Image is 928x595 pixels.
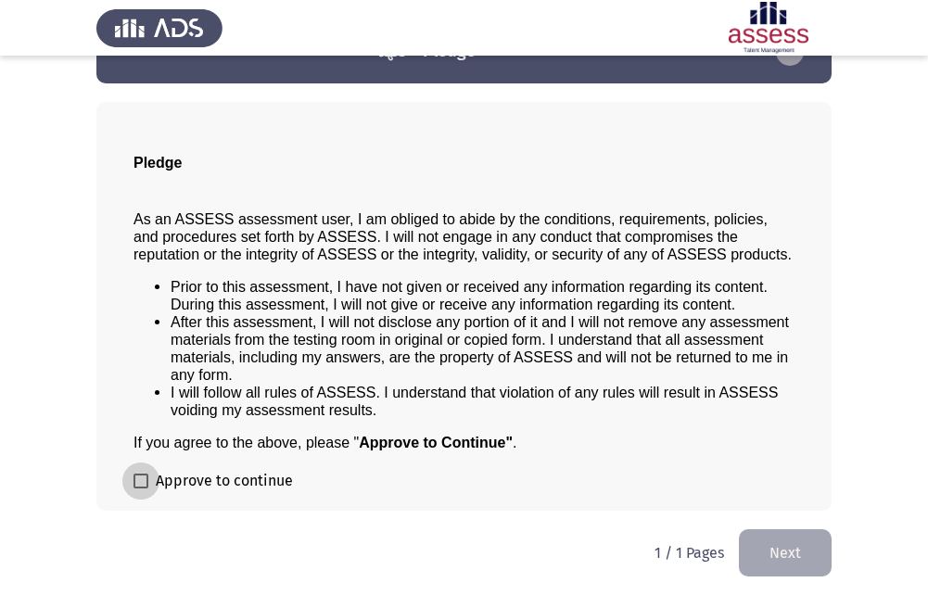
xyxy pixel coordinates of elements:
span: If you agree to the above, please " . [133,435,516,450]
b: Approve to Continue" [359,435,513,450]
span: I will follow all rules of ASSESS. I understand that violation of any rules will result in ASSESS... [171,385,778,418]
span: Prior to this assessment, I have not given or received any information regarding its content. Dur... [171,279,768,312]
span: Pledge [133,155,182,171]
img: Assess Talent Management logo [96,2,222,54]
img: Assessment logo of ASSESS Employability - EBI [706,2,832,54]
span: Approve to continue [156,470,293,492]
span: After this assessment, I will not disclose any portion of it and I will not remove any assessment... [171,314,789,383]
p: 1 / 1 Pages [655,544,724,562]
span: As an ASSESS assessment user, I am obliged to abide by the conditions, requirements, policies, an... [133,211,792,262]
button: load next page [739,529,832,576]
